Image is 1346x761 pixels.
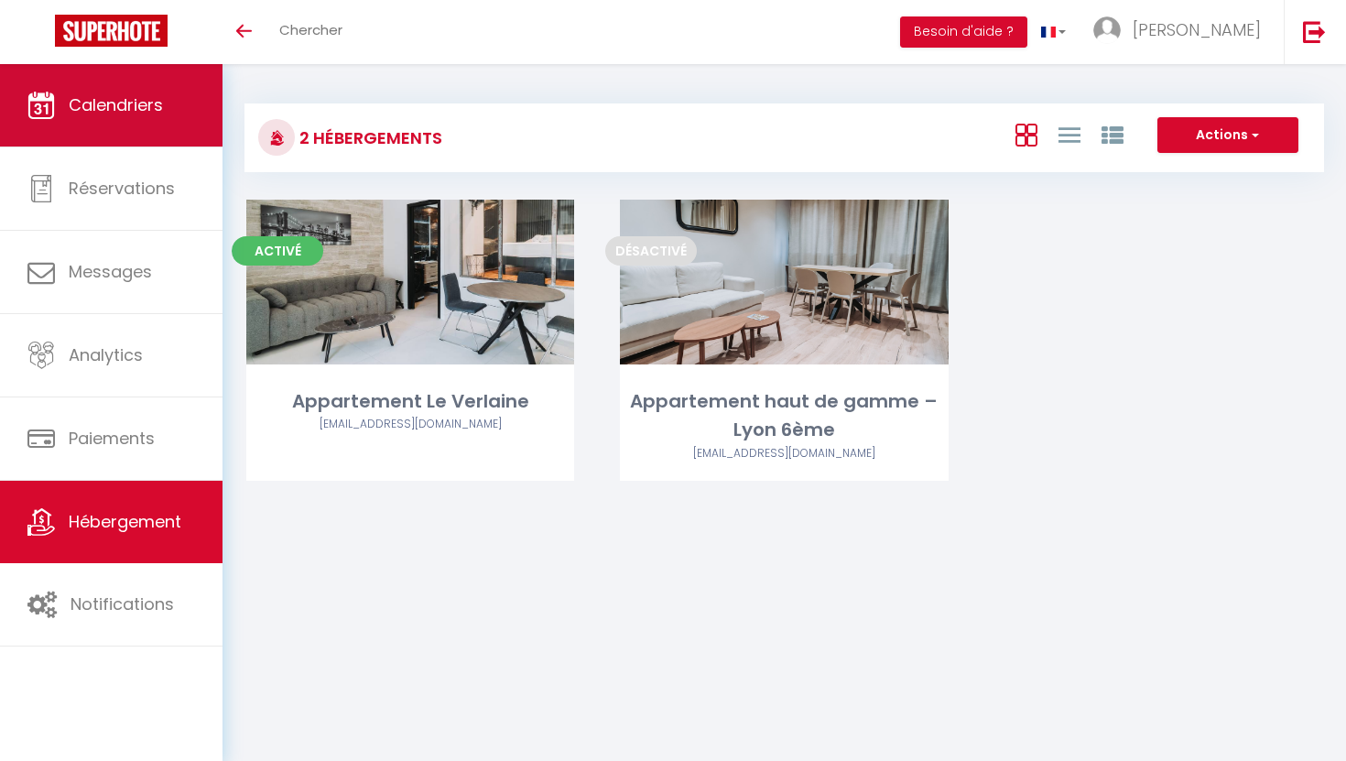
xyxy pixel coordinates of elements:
[1133,18,1261,41] span: [PERSON_NAME]
[246,416,574,433] div: Airbnb
[69,260,152,283] span: Messages
[900,16,1027,48] button: Besoin d'aide ?
[1015,119,1037,149] a: Vue en Box
[69,177,175,200] span: Réservations
[1157,117,1298,154] button: Actions
[246,387,574,416] div: Appartement Le Verlaine
[295,117,442,158] h3: 2 Hébergements
[1058,119,1080,149] a: Vue en Liste
[1102,119,1123,149] a: Vue par Groupe
[69,510,181,533] span: Hébergement
[232,236,323,266] span: Activé
[620,445,948,462] div: Airbnb
[620,387,948,445] div: Appartement haut de gamme – Lyon 6ème
[279,20,342,39] span: Chercher
[55,15,168,47] img: Super Booking
[605,236,697,266] span: Désactivé
[1303,20,1326,43] img: logout
[71,592,174,615] span: Notifications
[69,427,155,450] span: Paiements
[69,93,163,116] span: Calendriers
[1093,16,1121,44] img: ...
[15,7,70,62] button: Ouvrir le widget de chat LiveChat
[69,343,143,366] span: Analytics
